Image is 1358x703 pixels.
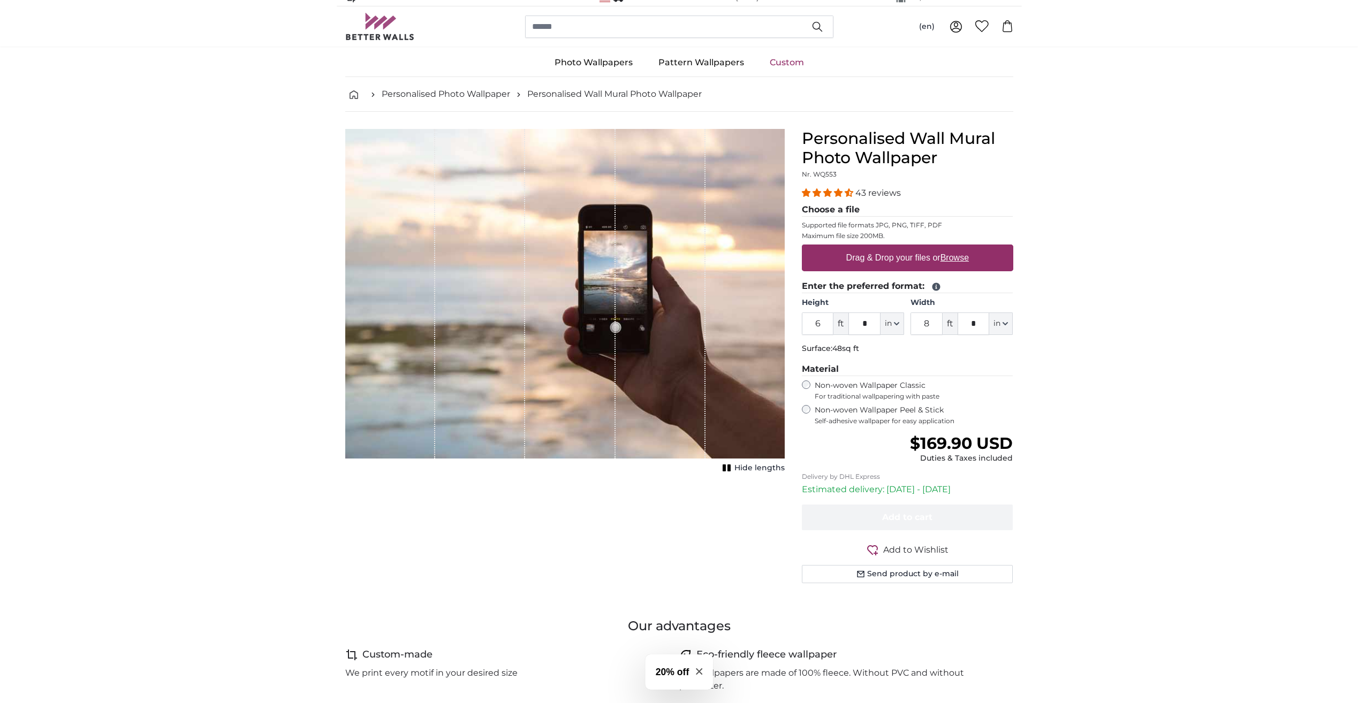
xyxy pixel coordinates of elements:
[362,647,433,662] h4: Custom-made
[802,505,1013,530] button: Add to cart
[345,77,1013,112] nav: breadcrumbs
[855,188,901,198] span: 43 reviews
[989,312,1013,335] button: in
[802,363,1013,376] legend: Material
[802,297,904,308] label: Height
[882,512,932,522] span: Add to cart
[802,343,1013,354] p: Surface:
[910,453,1013,464] div: Duties & Taxes included
[802,221,1013,230] p: Supported file formats JPG, PNG, TIFF, PDF
[802,543,1013,556] button: Add to Wishlist
[345,129,785,476] div: 1 of 1
[815,405,1013,425] label: Non-woven Wallpaper Peel & Stick
[802,280,1013,293] legend: Enter the preferred format:
[802,232,1013,240] p: Maximum file size 200MB.
[802,170,837,178] span: Nr. WQ553
[345,13,415,40] img: Betterwalls
[802,483,1013,496] p: Estimated delivery: [DATE] - [DATE]
[943,312,958,335] span: ft
[881,312,904,335] button: in
[802,203,1013,217] legend: Choose a file
[815,392,1013,401] span: For traditional wallpapering with paste
[815,417,1013,425] span: Self-adhesive wallpaper for easy application
[841,247,973,269] label: Drag & Drop your files or
[802,129,1013,167] h1: Personalised Wall Mural Photo Wallpaper
[940,253,969,262] u: Browse
[910,433,1013,453] span: $169.90 USD
[734,463,785,473] span: Hide lengths
[696,647,837,662] h4: Eco-friendly fleece wallpaper
[885,318,892,329] span: in
[802,565,1013,583] button: Send product by e-mail
[802,188,855,198] span: 4.40 stars
[993,318,1000,329] span: in
[646,49,757,77] a: Pattern Wallpapers
[382,88,510,101] a: Personalised Photo Wallpaper
[832,343,859,353] span: 48sq ft
[542,49,646,77] a: Photo Wallpapers
[345,617,1013,635] h3: Our advantages
[802,472,1013,481] p: Delivery by DHL Express
[815,380,1013,401] label: Non-woven Wallpaper Classic
[345,667,518,679] p: We print every motif in your desired size
[719,461,785,476] button: Hide lengths
[679,667,1005,692] p: Our wallpapers are made of 100% fleece. Without PVC and without plasticizer.
[911,17,943,36] button: (en)
[883,544,949,556] span: Add to Wishlist
[911,297,1013,308] label: Width
[833,312,848,335] span: ft
[757,49,817,77] a: Custom
[527,88,702,101] a: Personalised Wall Mural Photo Wallpaper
